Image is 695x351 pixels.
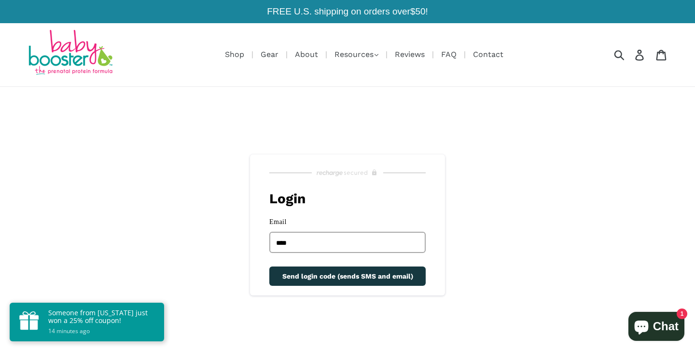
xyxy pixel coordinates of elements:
[269,267,426,286] button: Send login code (sends SMS and email)
[625,312,687,343] inbox-online-store-chat: Shopify online store chat
[19,311,39,330] img: gift.png
[410,6,416,16] span: $
[282,272,413,280] span: Send login code (sends SMS and email)
[436,48,461,60] a: FAQ
[330,47,383,62] button: Resources
[220,48,249,60] a: Shop
[48,327,154,336] small: 14 minutes ago
[256,48,283,60] a: Gear
[415,6,425,16] span: 50
[468,48,508,60] a: Contact
[269,218,426,229] label: Email
[26,9,54,17] span: Rewards
[269,191,445,207] h1: Login
[390,48,430,60] a: Reviews
[48,309,154,324] p: Someone from [US_STATE] just won a 25% off coupon!
[27,30,113,77] img: Baby Booster Prenatal Protein Supplements
[617,44,644,65] input: Search
[250,166,445,180] a: Recharge Subscriptions website
[290,48,323,60] a: About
